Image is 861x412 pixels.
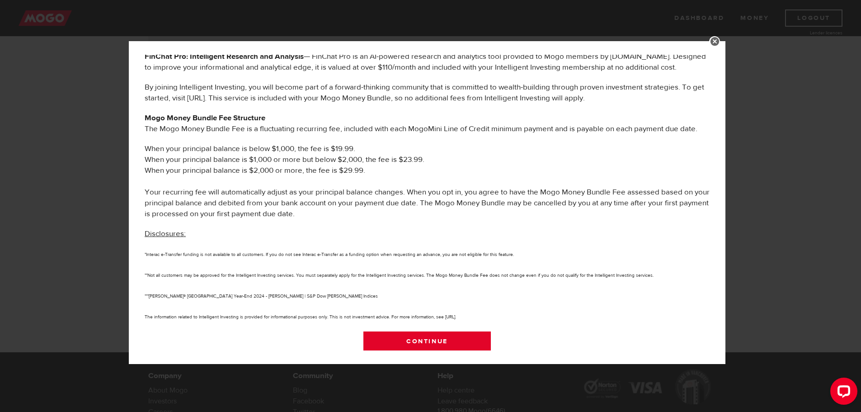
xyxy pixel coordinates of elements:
li: When your principal balance is $1,000 or more but below $2,000, the fee is $23.99. [145,154,710,165]
p: By joining Intelligent Investing, you will become part of a forward-thinking community that is co... [145,82,710,104]
p: The Mogo Money Bundle Fee is a fluctuating recurring fee, included with each MogoMini Line of Cre... [145,113,710,134]
u: Disclosures: [145,229,186,239]
small: *Interac e-Transfer funding is not available to all customers. If you do not see Interac e-Transf... [145,251,514,257]
li: When your principal balance is $2,000 or more, the fee is $29.99. [145,165,710,187]
li: When your principal balance is below $1,000, the fee is $19.99. [145,143,710,154]
b: Mogo Money Bundle Fee Structure [145,113,265,123]
p: — FinChat Pro is an AI-powered research and analytics tool provided to Mogo members by [DOMAIN_NA... [145,51,710,73]
b: FinChat Pro: Intelligent Research and Analysis [145,52,304,62]
small: The information related to Intelligent Investing is provided for informational purposes only. Thi... [145,314,456,320]
small: **Not all customers may be approved for the Intelligent Investing services. You must separately a... [145,272,654,278]
a: Continue [363,331,491,350]
small: ***[PERSON_NAME]® [GEOGRAPHIC_DATA] Year-End 2024 - [PERSON_NAME] | S&P Dow [PERSON_NAME] Indices [145,293,378,299]
iframe: LiveChat chat widget [823,374,861,412]
p: Your recurring fee will automatically adjust as your principal balance changes. When you opt in, ... [145,187,710,219]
